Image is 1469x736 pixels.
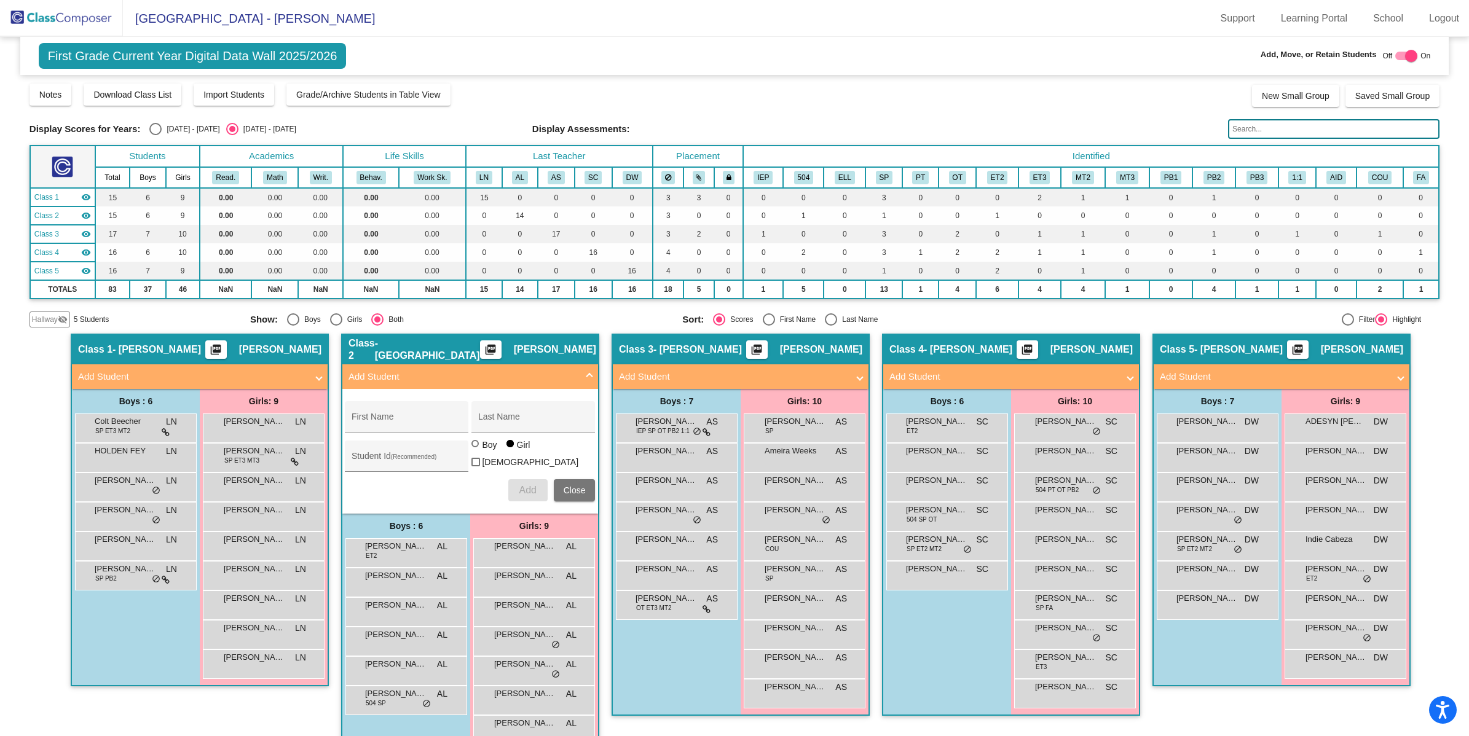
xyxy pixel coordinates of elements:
td: 0.00 [343,262,399,280]
span: Close [564,485,586,495]
td: 0 [575,262,612,280]
td: 0.00 [200,206,251,225]
mat-icon: picture_as_pdf [1290,343,1305,361]
td: 0 [538,188,575,206]
td: 0 [1278,188,1316,206]
td: 3 [865,188,902,206]
button: ELL [835,171,855,184]
td: 0 [1018,206,1061,225]
td: 0 [575,206,612,225]
mat-icon: picture_as_pdf [483,343,498,361]
td: 2 [783,243,824,262]
button: Print Students Details [1287,340,1309,359]
mat-expansion-panel-header: Add Student [342,364,598,389]
td: 0 [466,206,502,225]
td: 1 [1403,243,1439,262]
td: 0 [1278,243,1316,262]
button: ET3 [1030,171,1050,184]
span: Notes [39,90,62,100]
td: 0 [502,262,538,280]
th: Keep with students [683,167,714,188]
button: Print Students Details [746,340,768,359]
td: 1 [783,206,824,225]
span: Off [1382,50,1392,61]
td: 0 [1316,206,1357,225]
td: 3 [865,225,902,243]
td: 0.00 [200,225,251,243]
button: Writ. [310,171,332,184]
mat-expansion-panel-header: Add Student [613,364,868,389]
td: 1 [1061,225,1105,243]
td: 0 [1235,188,1278,206]
td: 0 [502,188,538,206]
th: Last Teacher [466,146,653,167]
button: Grade/Archive Students in Table View [286,84,451,106]
td: 1 [1192,243,1235,262]
td: 0.00 [200,262,251,280]
td: 0.00 [251,243,298,262]
td: 0.00 [251,188,298,206]
td: 0 [1105,206,1149,225]
button: Notes [30,84,72,106]
mat-icon: picture_as_pdf [1020,343,1034,361]
td: 0 [714,225,744,243]
th: Students [95,146,200,167]
button: AS [548,171,565,184]
th: Girls [166,167,200,188]
button: Work Sk. [414,171,451,184]
td: 0 [939,262,976,280]
mat-icon: visibility [81,192,91,202]
span: Class 2 [34,210,59,221]
mat-panel-title: Add Student [889,370,1118,384]
td: 1 [1061,243,1105,262]
td: 0 [502,225,538,243]
td: 1 [1105,188,1149,206]
th: RTI Tier 3 Math Services [1105,167,1149,188]
mat-panel-title: Add Student [349,370,577,384]
td: 37 [130,280,166,299]
span: Saved Small Group [1355,91,1430,101]
th: RTI Tier 3 ELA Services [1018,167,1061,188]
td: 6 [130,188,166,206]
td: Lori Nolan - Nolan [30,188,95,206]
td: 0 [783,262,824,280]
a: Support [1211,9,1265,28]
td: 0 [1316,188,1357,206]
td: 0 [783,188,824,206]
td: 0.00 [399,225,466,243]
td: 0.00 [298,262,343,280]
td: 0 [1149,262,1192,280]
td: 0 [1316,225,1357,243]
td: 0 [1403,225,1439,243]
td: 0 [502,243,538,262]
th: Keep away students [653,167,684,188]
td: 0 [538,206,575,225]
th: PBIS Tier 3 [1235,167,1278,188]
td: 0 [714,243,744,262]
td: 0 [902,188,939,206]
a: Learning Portal [1271,9,1358,28]
td: 1 [1192,188,1235,206]
td: 0 [976,225,1018,243]
td: 3 [653,225,684,243]
td: 0 [612,243,653,262]
td: 2 [976,262,1018,280]
th: Boys [130,167,166,188]
td: 1 [1018,225,1061,243]
td: 0 [902,262,939,280]
td: 0 [538,262,575,280]
td: 2 [1018,188,1061,206]
span: Class 4 [34,247,59,258]
th: Receives Counseling [1357,167,1403,188]
th: Identified [743,146,1439,167]
td: 0.00 [298,206,343,225]
mat-expansion-panel-header: Add Student [1154,364,1409,389]
td: 1 [1357,225,1403,243]
button: 504 [794,171,814,184]
td: 15 [95,206,130,225]
span: Class 5 [34,265,59,276]
span: Class 3 [34,229,59,240]
td: 7 [130,262,166,280]
th: 504 Plan [783,167,824,188]
button: AID [1326,171,1346,184]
